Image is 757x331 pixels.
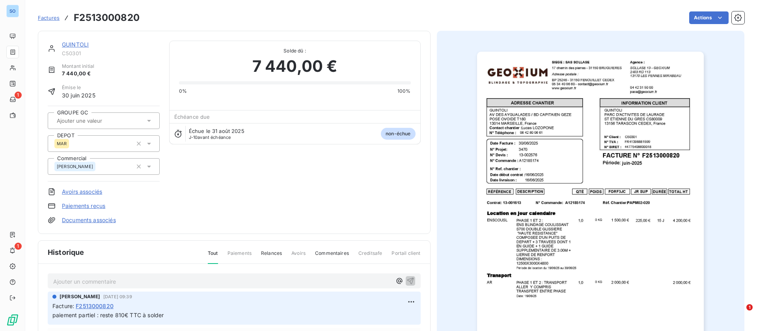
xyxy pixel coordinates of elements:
[252,54,337,78] span: 7 440,00 €
[62,50,160,56] span: C50301
[291,250,306,263] span: Avoirs
[315,250,349,263] span: Commentaires
[62,70,94,78] span: 7 440,00 €
[62,216,116,224] a: Documents associés
[6,93,19,106] a: 1
[208,250,218,264] span: Tout
[261,250,282,263] span: Relances
[730,304,749,323] iframe: Intercom live chat
[189,128,244,134] span: Échue le 31 août 2025
[38,14,60,22] a: Factures
[179,88,187,95] span: 0%
[57,164,93,169] span: [PERSON_NAME]
[62,202,105,210] a: Paiements reçus
[62,188,102,196] a: Avoirs associés
[60,293,100,300] span: [PERSON_NAME]
[38,15,60,21] span: Factures
[62,84,95,91] span: Émise le
[56,117,135,124] input: Ajouter une valeur
[689,11,729,24] button: Actions
[6,5,19,17] div: SO
[227,250,252,263] span: Paiements
[57,141,67,146] span: MAR
[52,312,164,318] span: paiement partiel : reste 810€ TTC à solder
[189,135,231,140] span: avant échéance
[74,11,140,25] h3: F2513000820
[397,88,411,95] span: 100%
[381,128,415,140] span: non-échue
[52,302,74,310] span: Facture :
[6,314,19,326] img: Logo LeanPay
[62,63,94,70] span: Montant initial
[103,294,132,299] span: [DATE] 09:39
[392,250,420,263] span: Portail client
[15,92,22,99] span: 1
[189,135,198,140] span: J-10
[62,91,95,99] span: 30 juin 2025
[174,114,210,120] span: Échéance due
[15,243,22,250] span: 1
[48,247,84,258] span: Historique
[746,304,753,310] span: 1
[179,47,411,54] span: Solde dû :
[76,302,114,310] span: F2513000820
[358,250,382,263] span: Creditsafe
[62,41,89,48] a: GUINTOLI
